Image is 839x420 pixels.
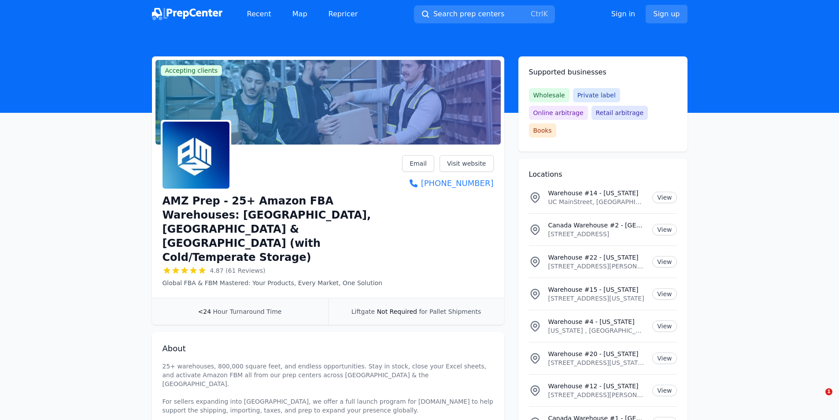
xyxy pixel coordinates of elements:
a: View [652,288,676,300]
a: View [652,192,676,203]
span: Wholesale [529,88,569,102]
span: for Pallet Shipments [419,308,481,315]
iframe: Intercom live chat [807,388,828,409]
p: Warehouse #12 - [US_STATE] [548,382,646,390]
p: Warehouse #20 - [US_STATE] [548,349,646,358]
h1: AMZ Prep - 25+ Amazon FBA Warehouses: [GEOGRAPHIC_DATA], [GEOGRAPHIC_DATA] & [GEOGRAPHIC_DATA] (w... [163,194,403,264]
span: 4.87 (61 Reviews) [210,266,266,275]
kbd: Ctrl [531,10,543,18]
span: Search prep centers [433,9,504,19]
p: Warehouse #14 - [US_STATE] [548,189,646,197]
span: Accepting clients [161,65,222,76]
a: View [652,385,676,396]
span: Liftgate [351,308,375,315]
span: Retail arbitrage [591,106,648,120]
a: Repricer [322,5,365,23]
button: Search prep centersCtrlK [414,5,555,23]
p: [STREET_ADDRESS][US_STATE] [548,294,646,303]
a: [PHONE_NUMBER] [402,177,493,190]
span: Not Required [377,308,417,315]
p: Canada Warehouse #2 - [GEOGRAPHIC_DATA] [548,221,646,230]
span: Hour Turnaround Time [213,308,282,315]
p: Warehouse #22 - [US_STATE] [548,253,646,262]
kbd: K [543,10,548,18]
a: View [652,353,676,364]
a: Map [285,5,314,23]
p: Global FBA & FBM Mastered: Your Products, Every Market, One Solution [163,279,403,287]
span: <24 [198,308,211,315]
p: UC MainStreet, [GEOGRAPHIC_DATA], [GEOGRAPHIC_DATA], [US_STATE][GEOGRAPHIC_DATA], [GEOGRAPHIC_DATA] [548,197,646,206]
a: Recent [240,5,278,23]
span: Books [529,123,556,138]
p: [STREET_ADDRESS] [548,230,646,238]
p: [STREET_ADDRESS][PERSON_NAME][US_STATE] [548,262,646,271]
a: View [652,256,676,268]
p: Warehouse #15 - [US_STATE] [548,285,646,294]
span: 1 [825,388,832,395]
p: Warehouse #4 - [US_STATE] [548,317,646,326]
a: View [652,320,676,332]
h2: Supported businesses [529,67,677,78]
a: Sign up [646,5,687,23]
a: Email [402,155,434,172]
p: [STREET_ADDRESS][US_STATE][US_STATE] [548,358,646,367]
span: Private label [573,88,620,102]
h2: Locations [529,169,677,180]
span: Online arbitrage [529,106,588,120]
a: View [652,224,676,235]
img: AMZ Prep - 25+ Amazon FBA Warehouses: US, Canada & UK (with Cold/Temperate Storage) [163,122,229,189]
a: Visit website [440,155,494,172]
img: PrepCenter [152,8,222,20]
p: [STREET_ADDRESS][PERSON_NAME][US_STATE] [548,390,646,399]
h2: About [163,342,494,355]
p: [US_STATE] , [GEOGRAPHIC_DATA] [548,326,646,335]
a: Sign in [611,9,636,19]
